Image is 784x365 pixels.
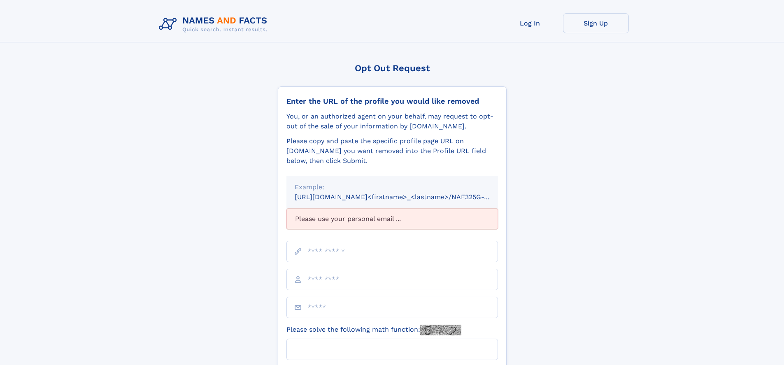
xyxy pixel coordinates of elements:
img: Logo Names and Facts [156,13,274,35]
div: Opt Out Request [278,63,507,73]
div: Enter the URL of the profile you would like removed [286,97,498,106]
div: You, or an authorized agent on your behalf, may request to opt-out of the sale of your informatio... [286,112,498,131]
small: [URL][DOMAIN_NAME]<firstname>_<lastname>/NAF325G-xxxxxxxx [295,193,514,201]
div: Please use your personal email ... [286,209,498,229]
div: Please copy and paste the specific profile page URL on [DOMAIN_NAME] you want removed into the Pr... [286,136,498,166]
a: Sign Up [563,13,629,33]
div: Example: [295,182,490,192]
a: Log In [497,13,563,33]
label: Please solve the following math function: [286,325,461,335]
